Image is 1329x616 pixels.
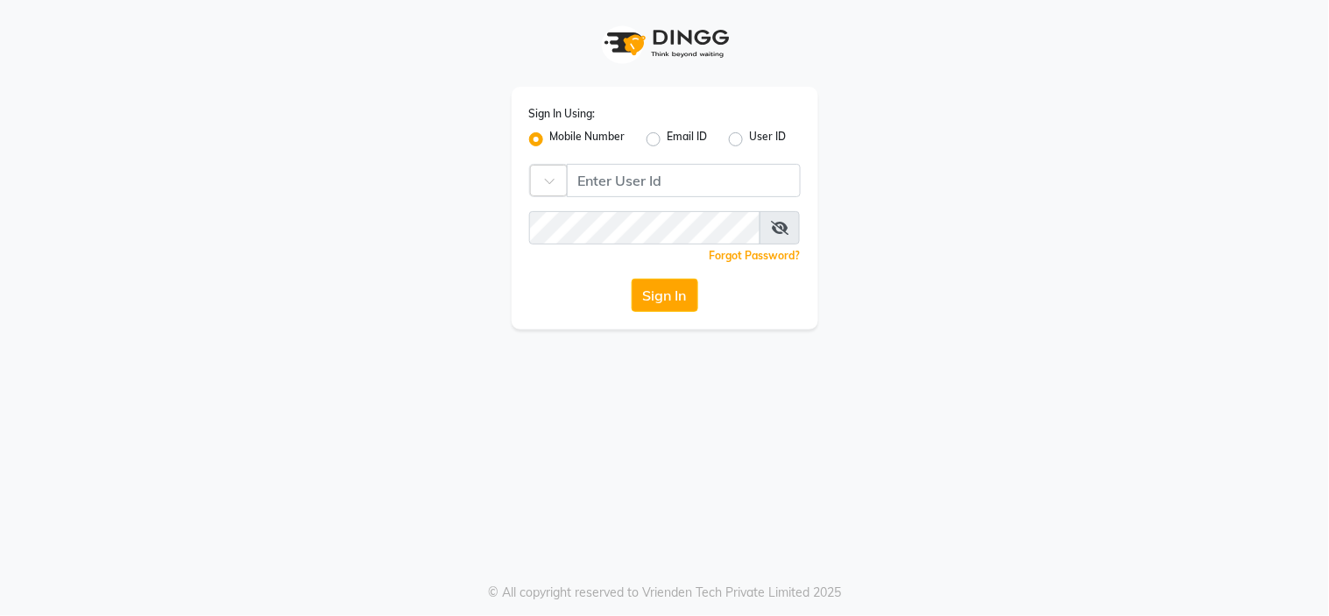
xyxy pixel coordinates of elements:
[632,279,698,312] button: Sign In
[710,249,801,262] a: Forgot Password?
[529,211,761,244] input: Username
[550,129,626,150] label: Mobile Number
[595,18,735,69] img: logo1.svg
[567,164,801,197] input: Username
[529,106,596,122] label: Sign In Using:
[750,129,787,150] label: User ID
[668,129,708,150] label: Email ID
